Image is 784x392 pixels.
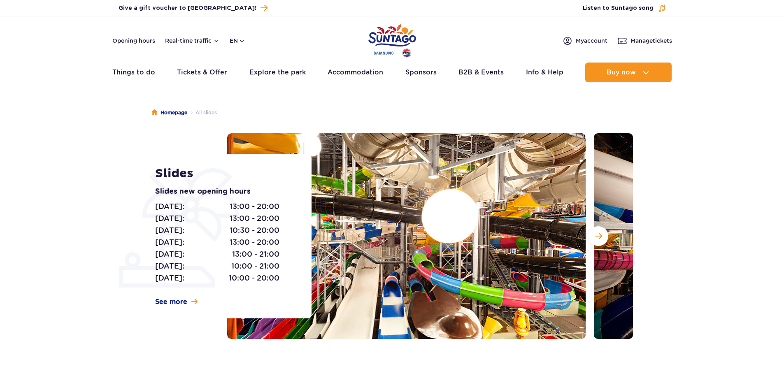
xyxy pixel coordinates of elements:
span: Listen to Suntago song [583,4,654,12]
a: Homepage [151,109,187,117]
button: Buy now [585,63,672,82]
button: Listen to Suntago song [583,4,666,12]
button: en [230,37,245,45]
span: Give a gift voucher to [GEOGRAPHIC_DATA]! [119,4,256,12]
span: [DATE]: [155,237,184,248]
a: Myaccount [563,36,607,46]
a: Things to do [112,63,155,82]
span: See more [155,297,187,306]
button: Next slide [589,226,608,246]
button: Real-time traffic [165,37,220,44]
span: 13:00 - 20:00 [230,201,279,212]
span: 13:00 - 21:00 [232,248,279,260]
span: [DATE]: [155,213,184,224]
h1: Slides [155,166,293,181]
p: Slides new opening hours [155,186,293,197]
span: 10:00 - 21:00 [231,260,279,272]
a: Give a gift voucher to [GEOGRAPHIC_DATA]! [119,2,268,14]
li: All slides [187,109,217,117]
a: Managetickets [617,36,672,46]
span: [DATE]: [155,260,184,272]
span: [DATE]: [155,225,184,236]
span: My account [576,37,607,45]
a: Park of Poland [368,21,416,58]
a: Tickets & Offer [177,63,227,82]
span: [DATE]: [155,201,184,212]
a: Info & Help [526,63,563,82]
span: Manage tickets [630,37,672,45]
span: 10:00 - 20:00 [229,272,279,284]
span: Buy now [607,69,636,76]
span: 10:30 - 20:00 [230,225,279,236]
span: [DATE]: [155,248,184,260]
a: B2B & Events [458,63,504,82]
a: Explore the park [249,63,306,82]
a: See more [155,297,198,306]
a: Sponsors [405,63,437,82]
span: 13:00 - 20:00 [230,213,279,224]
a: Opening hours [112,37,155,45]
span: [DATE]: [155,272,184,284]
a: Accommodation [328,63,383,82]
span: 13:00 - 20:00 [230,237,279,248]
